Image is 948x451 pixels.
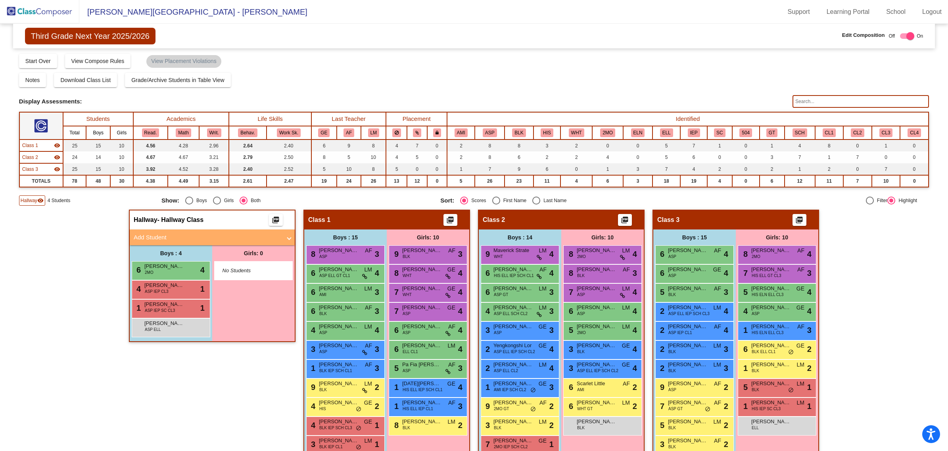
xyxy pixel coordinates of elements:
[63,126,86,140] th: Total
[407,175,427,187] td: 12
[54,73,117,87] button: Download Class List
[815,140,844,151] td: 8
[110,140,133,151] td: 10
[212,245,295,261] div: Girls: 0
[592,151,623,163] td: 4
[19,140,63,151] td: Hidden teacher - No Class Name
[229,140,266,151] td: 2.64
[447,163,475,175] td: 1
[22,166,38,173] span: Class 3
[916,6,948,18] a: Logout
[760,140,785,151] td: 1
[874,197,888,204] div: Filter
[19,163,63,175] td: Hidden teacher - No Class Name
[880,6,912,18] a: School
[311,151,337,163] td: 8
[271,216,280,227] mat-icon: picture_as_pdf
[455,128,468,137] button: AMI
[54,166,60,172] mat-icon: visibility
[407,151,427,163] td: 5
[319,247,359,254] span: [PERSON_NAME]
[592,163,623,175] td: 1
[277,128,301,137] button: Work Sk.
[707,163,732,175] td: 2
[680,163,707,175] td: 4
[229,112,311,126] th: Life Skills
[19,73,46,87] button: Notes
[592,175,623,187] td: 6
[505,140,533,151] td: 8
[19,151,63,163] td: Hidden teacher - No Class Name
[193,197,207,204] div: Boys
[229,163,266,175] td: 2.40
[631,128,645,137] button: ELN
[19,54,57,68] button: Start Over
[448,247,455,255] span: AF
[900,175,929,187] td: 0
[793,214,806,226] button: Print Students Details
[22,142,38,149] span: Class 1
[879,128,893,137] button: CL3
[25,77,40,83] span: Notes
[823,128,836,137] button: CL1
[707,140,732,151] td: 1
[493,247,533,254] span: Maverick Strate
[623,266,630,274] span: AF
[714,247,721,255] span: AF
[908,128,921,137] button: CL4
[238,128,257,137] button: Behav.
[493,266,533,273] span: [PERSON_NAME]
[794,216,804,227] mat-icon: picture_as_pdf
[48,197,70,204] span: 4 Students
[229,151,266,163] td: 2.79
[797,247,804,255] span: AF
[365,266,372,274] span: LM
[560,140,592,151] td: 2
[533,175,560,187] td: 11
[652,151,681,163] td: 5
[533,126,560,140] th: Hispanic
[458,248,462,260] span: 3
[311,140,337,151] td: 6
[386,175,407,187] td: 13
[22,154,38,161] span: Class 2
[732,126,759,140] th: 504 Plan
[680,151,707,163] td: 6
[427,151,447,163] td: 0
[344,128,354,137] button: AF
[653,229,736,245] div: Boys : 15
[533,151,560,163] td: 2
[475,175,505,187] td: 26
[427,140,447,151] td: 0
[484,250,490,258] span: 9
[71,58,125,64] span: View Compose Rules
[475,140,505,151] td: 8
[541,128,553,137] button: HIS
[168,151,199,163] td: 4.67
[176,128,191,137] button: Math
[843,175,872,187] td: 7
[900,151,929,163] td: 0
[900,163,929,175] td: 0
[110,151,133,163] td: 10
[86,163,110,175] td: 15
[668,254,676,260] span: ASP
[248,197,261,204] div: Both
[539,266,547,274] span: AF
[65,54,131,68] button: View Compose Rules
[21,197,37,204] span: Hallway
[560,126,592,140] th: White
[63,175,86,187] td: 78
[560,175,592,187] td: 4
[125,73,231,87] button: Grade/Archive Students in Table View
[668,247,708,254] span: [PERSON_NAME]
[130,229,295,245] mat-expansion-panel-header: Add Student
[567,250,573,258] span: 8
[793,128,807,137] button: SCH
[785,140,815,151] td: 4
[427,175,447,187] td: 0
[447,112,929,126] th: Identified
[161,197,434,204] mat-radio-group: Select an option
[267,151,311,163] td: 2.50
[807,248,812,260] span: 4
